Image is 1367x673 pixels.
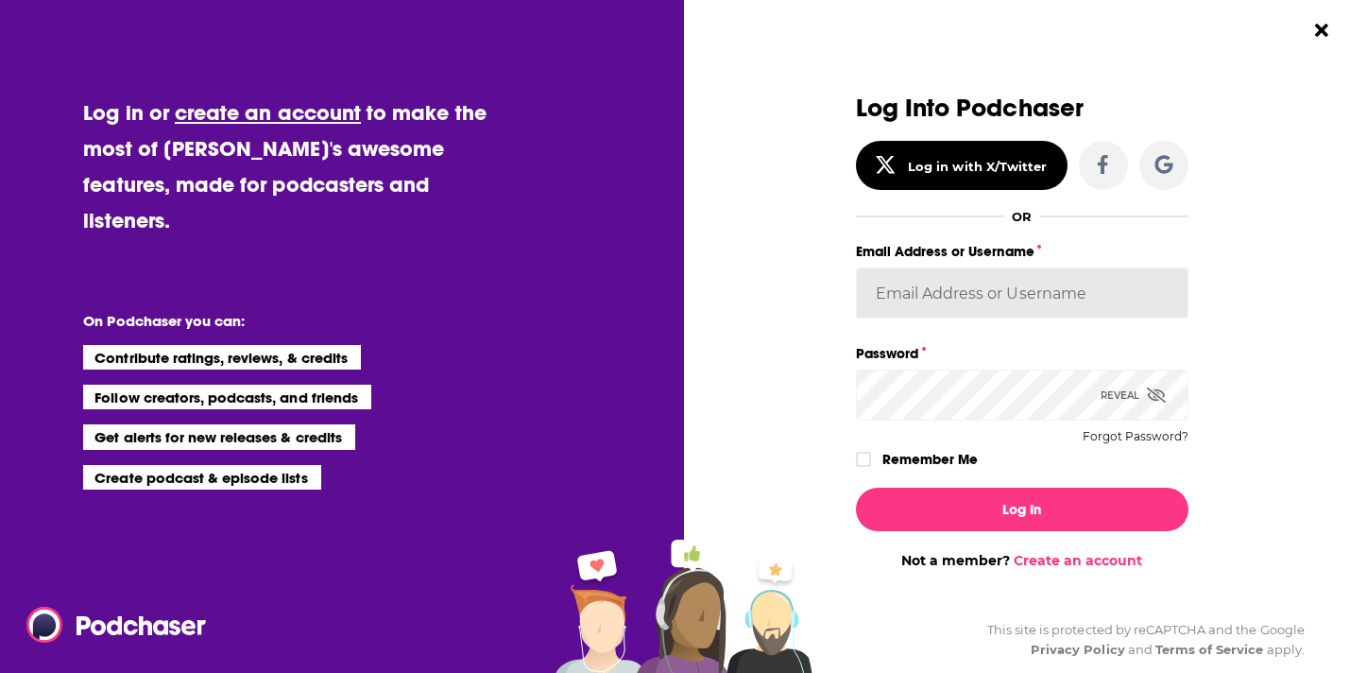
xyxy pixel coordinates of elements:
[83,312,461,330] li: On Podchaser you can:
[856,141,1068,190] button: Log in with X/Twitter
[882,447,978,472] label: Remember Me
[175,99,361,126] a: create an account
[856,95,1188,122] h3: Log Into Podchaser
[1014,552,1142,569] a: Create an account
[1012,209,1032,224] div: OR
[856,488,1188,531] button: Log In
[856,552,1188,569] div: Not a member?
[26,607,193,643] a: Podchaser - Follow, Share and Rate Podcasts
[1101,370,1166,421] div: Reveal
[83,345,361,370] li: Contribute ratings, reviews, & credits
[908,159,1047,174] div: Log in with X/Twitter
[26,607,208,643] img: Podchaser - Follow, Share and Rate Podcasts
[83,385,371,409] li: Follow creators, podcasts, and friends
[856,239,1188,264] label: Email Address or Username
[1304,12,1340,48] button: Close Button
[856,341,1188,366] label: Password
[1083,430,1188,443] button: Forgot Password?
[856,267,1188,319] input: Email Address or Username
[972,620,1305,660] div: This site is protected by reCAPTCHA and the Google and apply.
[83,465,320,490] li: Create podcast & episode lists
[1031,642,1125,657] a: Privacy Policy
[1155,642,1264,657] a: Terms of Service
[83,424,354,449] li: Get alerts for new releases & credits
